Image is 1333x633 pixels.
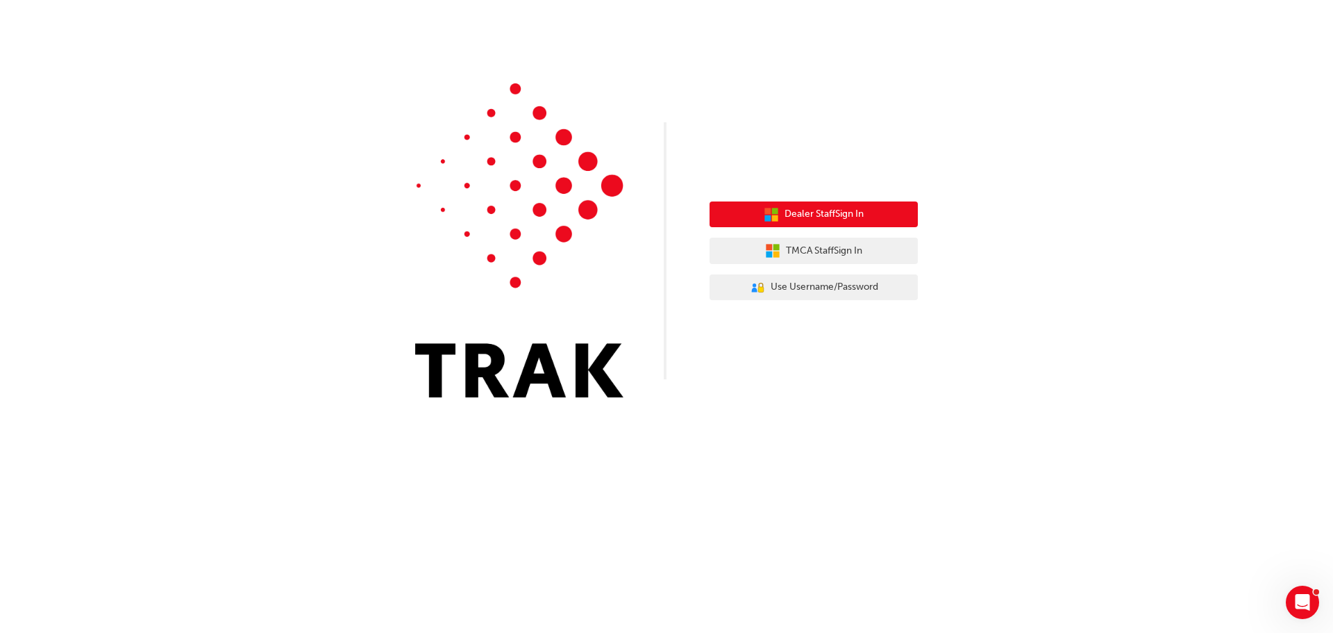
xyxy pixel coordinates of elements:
[771,279,878,295] span: Use Username/Password
[1286,586,1319,619] iframe: Intercom live chat
[710,202,918,228] button: Dealer StaffSign In
[710,274,918,301] button: Use Username/Password
[785,206,864,222] span: Dealer Staff Sign In
[710,238,918,264] button: TMCA StaffSign In
[786,243,862,259] span: TMCA Staff Sign In
[415,83,623,397] img: Trak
